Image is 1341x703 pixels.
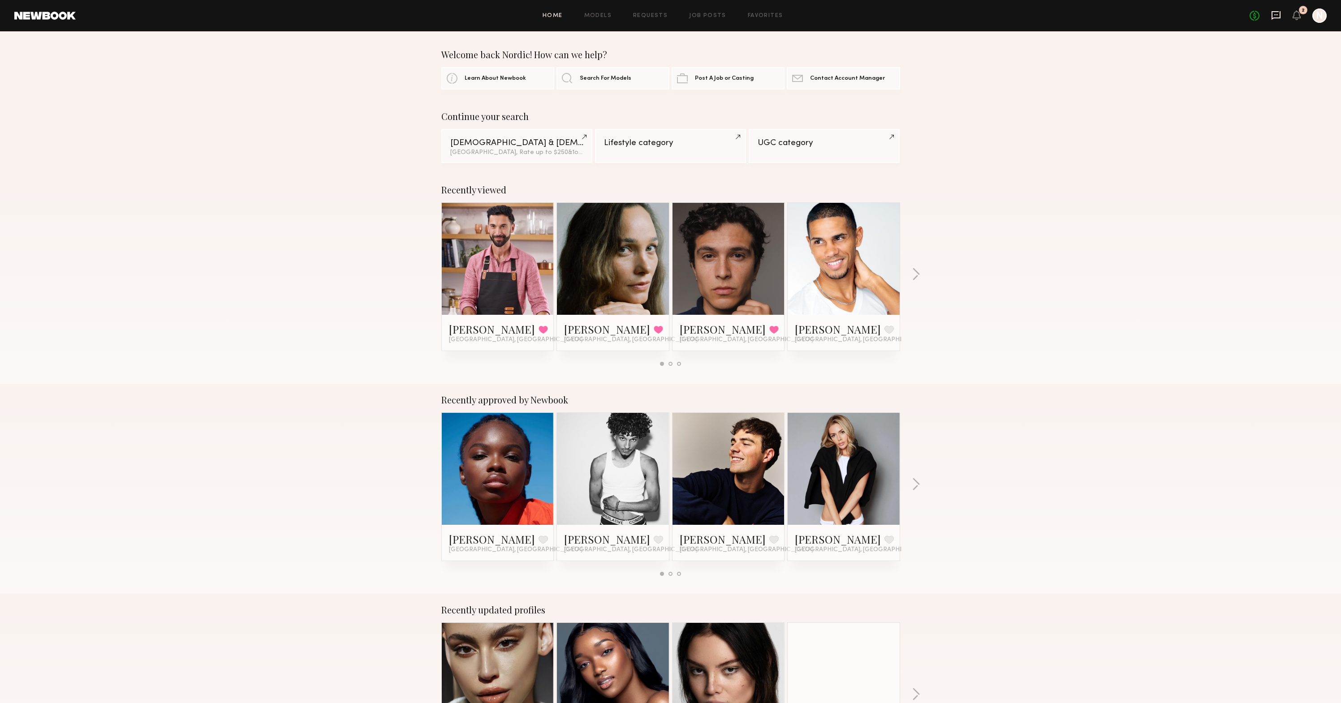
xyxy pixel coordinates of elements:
[584,13,612,19] a: Models
[564,532,650,546] a: [PERSON_NAME]
[672,67,785,90] a: Post A Job or Casting
[450,150,583,156] div: [GEOGRAPHIC_DATA], Rate up to $250
[441,604,900,615] div: Recently updated profiles
[795,322,881,336] a: [PERSON_NAME]
[595,129,746,163] a: Lifestyle category
[449,336,582,343] span: [GEOGRAPHIC_DATA], [GEOGRAPHIC_DATA]
[1302,8,1305,13] div: 2
[556,67,669,90] a: Search For Models
[441,111,900,122] div: Continue your search
[749,129,900,163] a: UGC category
[441,49,900,60] div: Welcome back Nordic! How can we help?
[787,67,900,90] a: Contact Account Manager
[758,139,891,147] div: UGC category
[695,76,754,81] span: Post A Job or Casting
[680,532,766,546] a: [PERSON_NAME]
[449,532,535,546] a: [PERSON_NAME]
[441,394,900,405] div: Recently approved by Newbook
[580,76,631,81] span: Search For Models
[604,139,737,147] div: Lifestyle category
[748,13,783,19] a: Favorites
[1312,9,1327,23] a: N
[795,532,881,546] a: [PERSON_NAME]
[450,139,583,147] div: [DEMOGRAPHIC_DATA] & [DEMOGRAPHIC_DATA] Models
[810,76,885,81] span: Contact Account Manager
[441,184,900,195] div: Recently viewed
[680,546,813,553] span: [GEOGRAPHIC_DATA], [GEOGRAPHIC_DATA]
[441,67,554,90] a: Learn About Newbook
[465,76,526,81] span: Learn About Newbook
[543,13,563,19] a: Home
[680,322,766,336] a: [PERSON_NAME]
[795,546,928,553] span: [GEOGRAPHIC_DATA], [GEOGRAPHIC_DATA]
[449,546,582,553] span: [GEOGRAPHIC_DATA], [GEOGRAPHIC_DATA]
[680,336,813,343] span: [GEOGRAPHIC_DATA], [GEOGRAPHIC_DATA]
[449,322,535,336] a: [PERSON_NAME]
[564,322,650,336] a: [PERSON_NAME]
[795,336,928,343] span: [GEOGRAPHIC_DATA], [GEOGRAPHIC_DATA]
[633,13,668,19] a: Requests
[564,336,698,343] span: [GEOGRAPHIC_DATA], [GEOGRAPHIC_DATA]
[568,150,607,155] span: & 1 other filter
[564,546,698,553] span: [GEOGRAPHIC_DATA], [GEOGRAPHIC_DATA]
[689,13,726,19] a: Job Posts
[441,129,592,163] a: [DEMOGRAPHIC_DATA] & [DEMOGRAPHIC_DATA] Models[GEOGRAPHIC_DATA], Rate up to $250&1other filter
